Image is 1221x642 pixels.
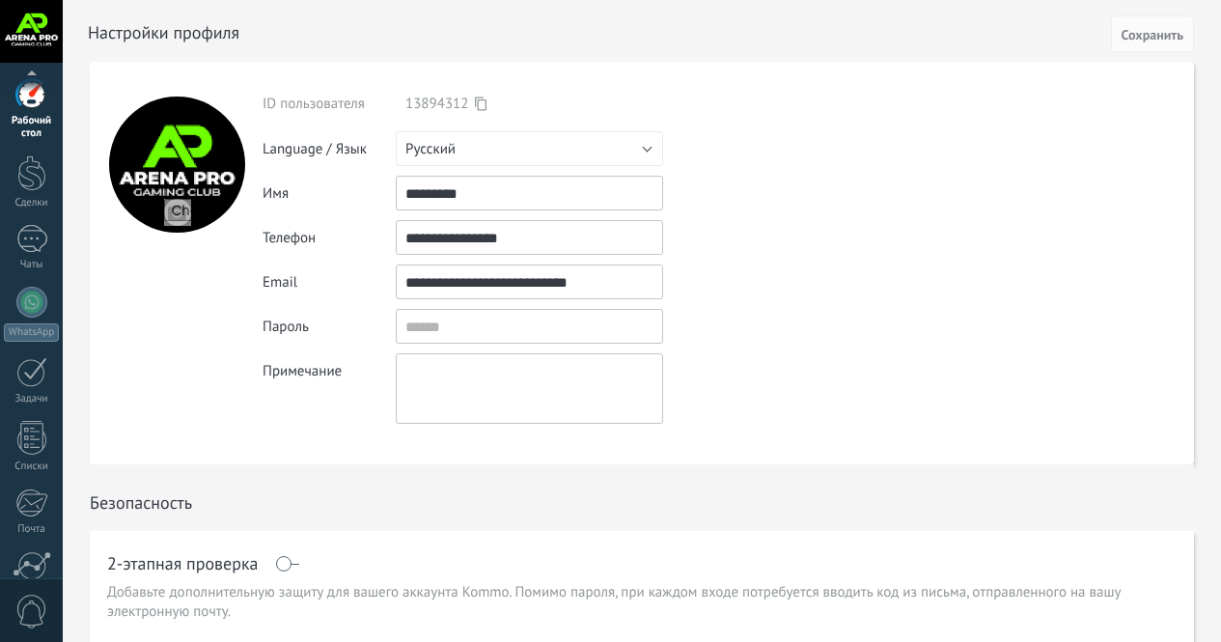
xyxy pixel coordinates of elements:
div: Примечание [263,353,396,380]
span: Русский [405,140,456,158]
span: Добавьте дополнительную защиту для вашего аккаунта Kommo. Помимо пароля, при каждом входе потребу... [107,583,1177,622]
div: Списки [4,461,60,473]
div: Чаты [4,259,60,271]
div: Email [263,273,396,292]
div: Сделки [4,197,60,209]
span: 13894312 [405,95,468,113]
button: Сохранить [1111,15,1194,52]
h1: 2-этапная проверка [107,556,259,572]
button: Русский [396,131,663,166]
div: ID пользователя [263,95,396,113]
div: WhatsApp [4,323,59,342]
div: Почта [4,523,60,536]
div: Задачи [4,393,60,405]
div: Рабочий стол [4,115,60,140]
div: Пароль [263,318,396,336]
div: Имя [263,184,396,203]
h1: Безопасность [90,491,192,514]
div: Language / Язык [263,140,396,158]
span: Сохранить [1122,28,1183,42]
div: Телефон [263,229,396,247]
